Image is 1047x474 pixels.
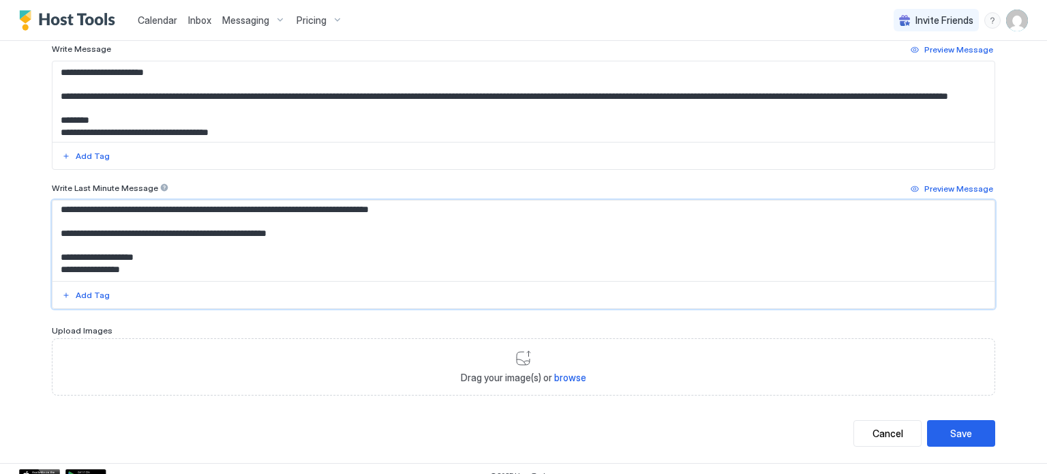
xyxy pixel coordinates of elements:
textarea: Input Field [52,201,995,281]
span: Pricing [297,14,327,27]
div: Add Tag [76,150,110,162]
button: Cancel [853,420,922,447]
div: Preview Message [924,183,993,195]
button: Preview Message [909,181,995,197]
button: Preview Message [909,42,995,58]
span: Inbox [188,14,211,26]
span: Invite Friends [915,14,973,27]
iframe: Intercom live chat [14,428,46,460]
a: Inbox [188,13,211,27]
span: Calendar [138,14,177,26]
div: Add Tag [76,289,110,301]
div: menu [984,12,1001,29]
span: Write Last Minute Message [52,183,158,193]
button: Save [927,420,995,447]
span: Messaging [222,14,269,27]
button: Add Tag [60,148,112,164]
span: Write Message [52,44,111,54]
span: Upload Images [52,325,112,336]
button: Add Tag [60,287,112,303]
div: Preview Message [924,44,993,56]
span: browse [554,372,586,383]
textarea: Input Field [52,61,995,142]
div: Save [950,426,972,441]
div: User profile [1006,10,1028,31]
span: Drag your image(s) or [461,372,586,384]
a: Calendar [138,13,177,27]
div: Cancel [872,426,903,441]
a: Host Tools Logo [19,10,121,31]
